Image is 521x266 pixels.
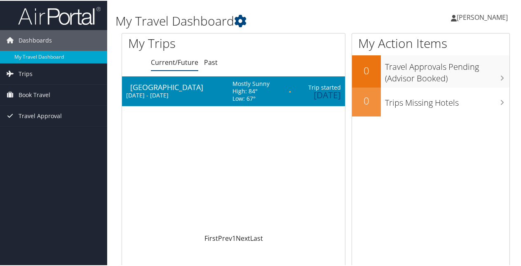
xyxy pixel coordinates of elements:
img: alert-flat-solid-caution.png [289,90,291,92]
h2: 0 [352,63,381,77]
span: Travel Approval [19,105,62,126]
h1: My Trips [128,34,246,51]
span: Book Travel [19,84,50,104]
h1: My Travel Dashboard [115,12,383,29]
img: airportal-logo.png [18,5,101,25]
div: Mostly Sunny [232,79,270,87]
a: 0Travel Approvals Pending (Advisor Booked) [352,55,509,86]
h1: My Action Items [352,34,509,51]
a: 1 [232,233,236,242]
span: Dashboards [19,29,52,50]
a: Next [236,233,250,242]
a: [PERSON_NAME] [451,4,516,29]
div: [DATE] [299,90,341,98]
div: [GEOGRAPHIC_DATA] [130,83,224,90]
h3: Travel Approvals Pending (Advisor Booked) [385,56,509,83]
div: Low: 67° [232,94,270,102]
a: First [204,233,218,242]
a: Past [204,57,218,66]
div: [DATE] - [DATE] [126,91,220,98]
span: [PERSON_NAME] [457,12,508,21]
h3: Trips Missing Hotels [385,92,509,108]
a: Prev [218,233,232,242]
div: High: 84° [232,87,270,94]
h2: 0 [352,93,381,107]
div: Trip started [299,83,341,90]
a: Last [250,233,263,242]
a: Current/Future [151,57,198,66]
a: 0Trips Missing Hotels [352,87,509,116]
span: Trips [19,63,33,83]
